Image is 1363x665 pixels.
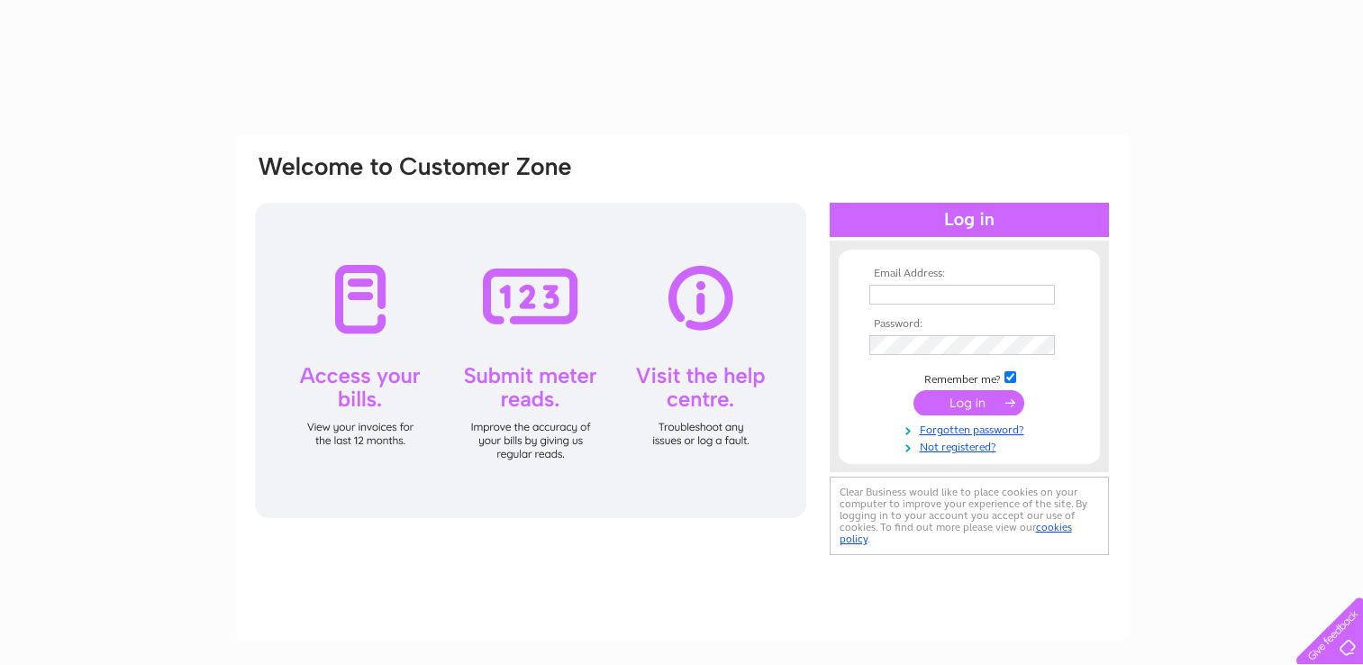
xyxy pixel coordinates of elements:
th: Email Address: [865,268,1074,280]
td: Remember me? [865,369,1074,387]
input: Submit [913,390,1024,415]
div: Clear Business would like to place cookies on your computer to improve your experience of the sit... [830,477,1109,555]
a: cookies policy [840,521,1072,545]
a: Not registered? [869,437,1074,454]
th: Password: [865,318,1074,331]
a: Forgotten password? [869,420,1074,437]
